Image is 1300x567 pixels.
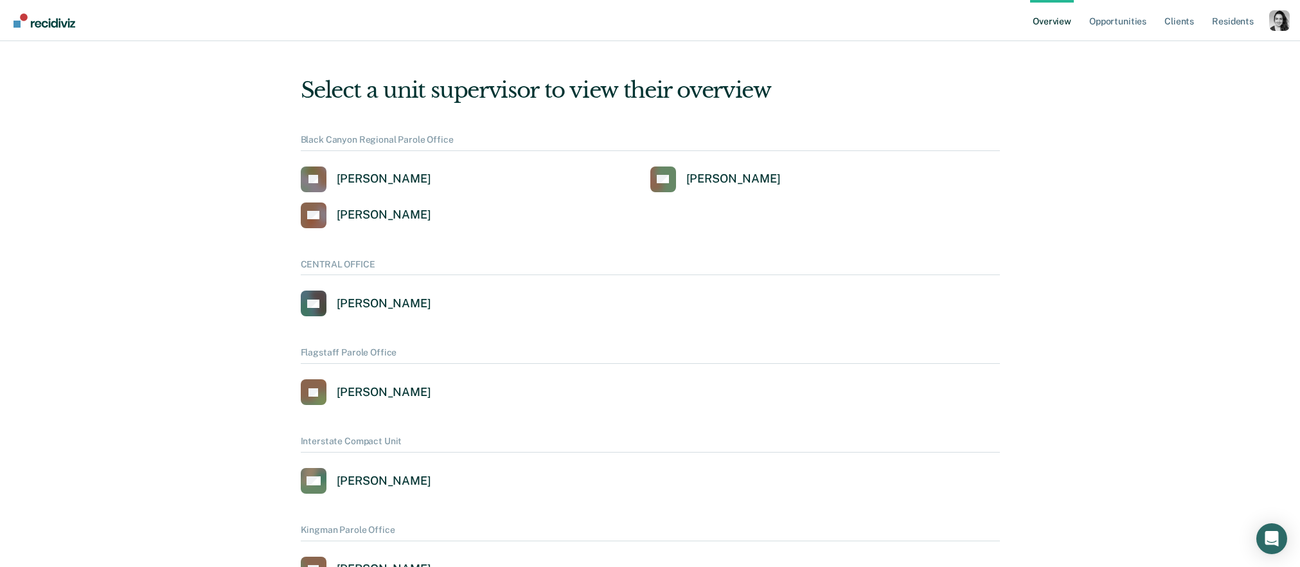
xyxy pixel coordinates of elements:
a: [PERSON_NAME] [301,291,431,316]
div: Select a unit supervisor to view their overview [301,77,1000,104]
a: [PERSON_NAME] [301,468,431,494]
img: Recidiviz [13,14,75,28]
div: [PERSON_NAME] [337,208,431,222]
div: [PERSON_NAME] [337,296,431,311]
div: [PERSON_NAME] [337,385,431,400]
div: [PERSON_NAME] [337,172,431,186]
a: [PERSON_NAME] [301,166,431,192]
a: [PERSON_NAME] [301,379,431,405]
a: [PERSON_NAME] [650,166,781,192]
div: Interstate Compact Unit [301,436,1000,453]
div: [PERSON_NAME] [337,474,431,489]
div: Open Intercom Messenger [1256,523,1287,554]
div: Flagstaff Parole Office [301,347,1000,364]
button: Profile dropdown button [1269,10,1290,31]
div: CENTRAL OFFICE [301,259,1000,276]
div: Black Canyon Regional Parole Office [301,134,1000,151]
div: [PERSON_NAME] [686,172,781,186]
div: Kingman Parole Office [301,525,1000,541]
a: [PERSON_NAME] [301,203,431,228]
